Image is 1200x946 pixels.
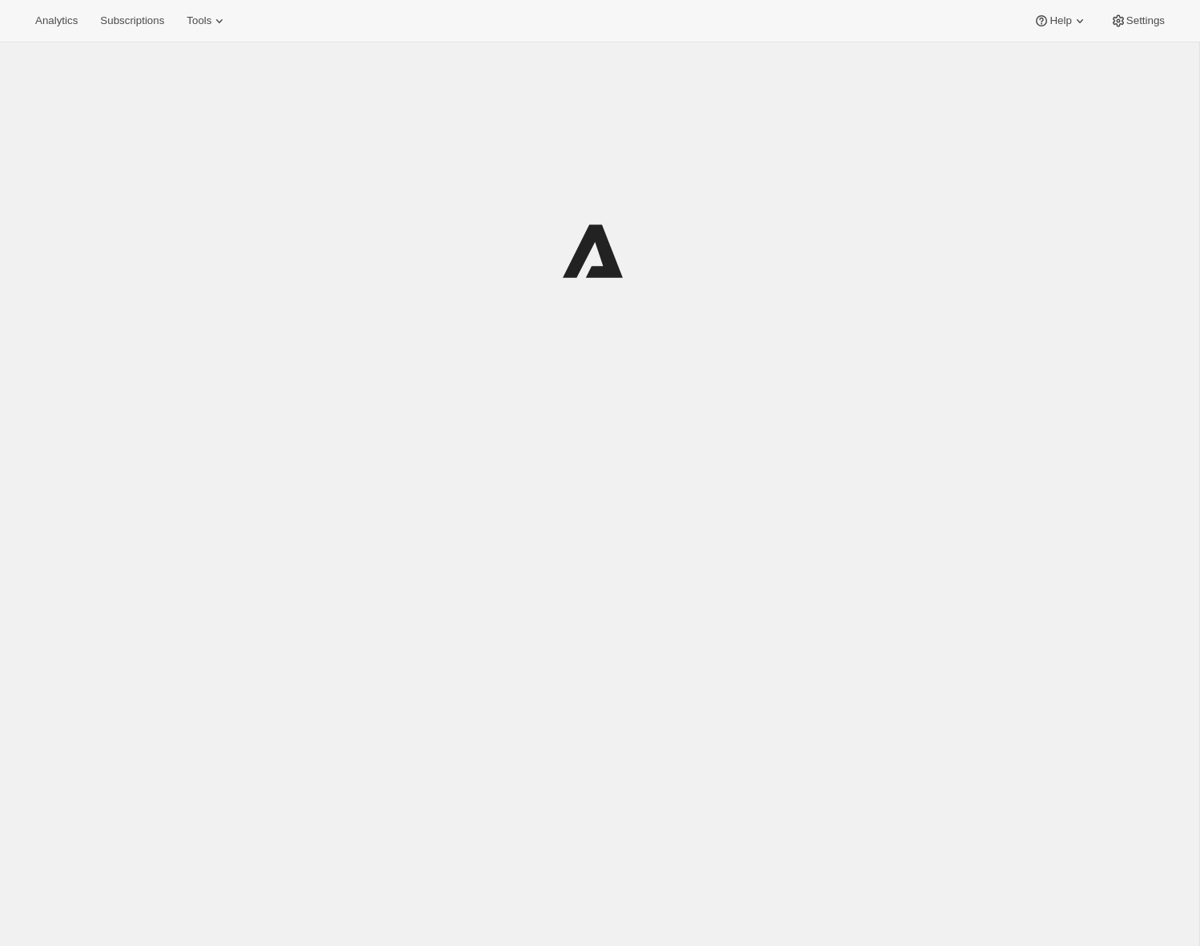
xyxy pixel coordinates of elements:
span: Subscriptions [100,14,164,27]
button: Subscriptions [90,10,174,32]
button: Analytics [26,10,87,32]
button: Help [1024,10,1097,32]
button: Settings [1101,10,1174,32]
span: Settings [1126,14,1165,27]
span: Help [1049,14,1071,27]
span: Tools [187,14,211,27]
span: Analytics [35,14,78,27]
button: Tools [177,10,237,32]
